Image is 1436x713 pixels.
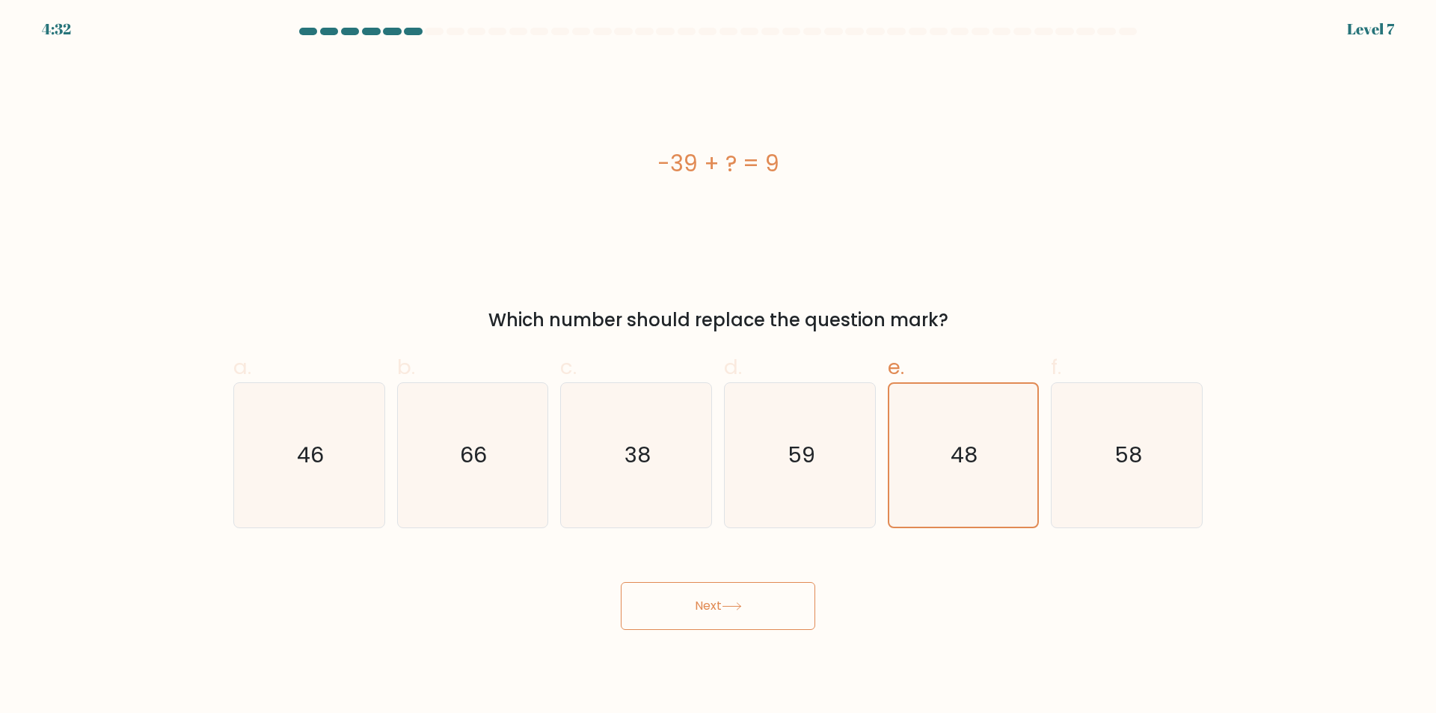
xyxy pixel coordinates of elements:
span: b. [397,352,415,382]
span: c. [560,352,577,382]
text: 46 [297,441,324,471]
span: f. [1051,352,1061,382]
text: 48 [951,440,978,470]
div: Which number should replace the question mark? [242,307,1194,334]
div: Level 7 [1347,18,1394,40]
span: e. [888,352,904,382]
text: 38 [625,441,651,471]
span: d. [724,352,742,382]
span: a. [233,352,251,382]
button: Next [621,582,815,630]
div: 4:32 [42,18,71,40]
text: 59 [788,441,815,471]
div: -39 + ? = 9 [233,147,1203,180]
text: 58 [1114,441,1142,471]
text: 66 [461,441,488,471]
